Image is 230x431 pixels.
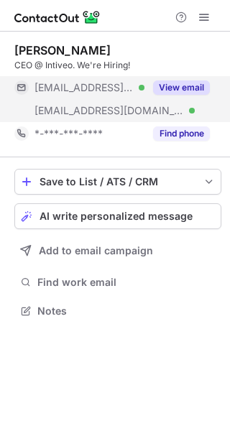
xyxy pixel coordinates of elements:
button: Reveal Button [153,126,210,141]
span: [EMAIL_ADDRESS][DOMAIN_NAME] [34,81,134,94]
span: Find work email [37,276,216,289]
span: [EMAIL_ADDRESS][DOMAIN_NAME] [34,104,184,117]
img: ContactOut v5.3.10 [14,9,101,26]
div: [PERSON_NAME] [14,43,111,57]
span: AI write personalized message [40,210,193,222]
button: Reveal Button [153,80,210,95]
button: save-profile-one-click [14,169,221,195]
button: Add to email campaign [14,238,221,264]
div: CEO @ Intiveo. We're Hiring! [14,59,221,72]
span: Add to email campaign [39,245,153,256]
button: AI write personalized message [14,203,221,229]
button: Find work email [14,272,221,292]
button: Notes [14,301,221,321]
div: Save to List / ATS / CRM [40,176,196,187]
span: Notes [37,305,216,318]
